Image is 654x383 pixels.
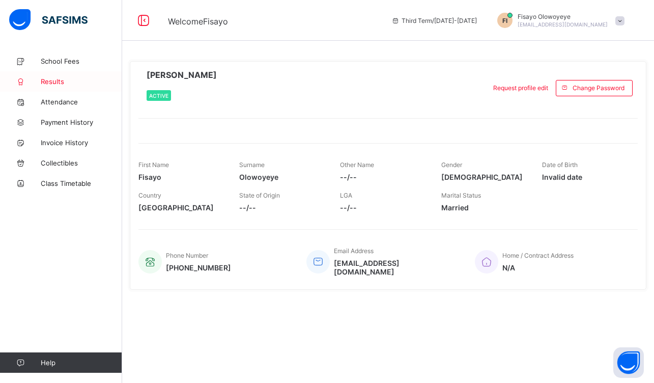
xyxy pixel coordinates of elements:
span: Phone Number [166,252,208,259]
span: Email Address [334,247,374,255]
span: --/-- [239,203,325,212]
div: FisayoOlowoyeye [487,13,630,28]
span: Home / Contract Address [502,252,574,259]
span: Request profile edit [493,84,548,92]
span: --/-- [340,173,425,181]
span: [DEMOGRAPHIC_DATA] [441,173,527,181]
span: Change Password [573,84,624,92]
span: [PHONE_NUMBER] [166,263,231,272]
span: LGA [340,191,352,199]
span: Fisayo [138,173,224,181]
span: [EMAIL_ADDRESS][DOMAIN_NAME] [334,259,460,276]
span: Invoice History [41,139,122,147]
span: State of Origin [239,191,280,199]
span: [PERSON_NAME] [147,70,217,80]
span: Married [441,203,527,212]
span: School Fees [41,57,122,65]
span: Fisayo Olowoyeye [518,13,608,20]
span: session/term information [391,17,477,24]
span: Olowoyeye [239,173,325,181]
img: safsims [9,9,88,31]
span: Payment History [41,118,122,126]
span: [GEOGRAPHIC_DATA] [138,203,224,212]
span: Date of Birth [542,161,578,169]
span: N/A [502,263,574,272]
span: First Name [138,161,169,169]
span: [EMAIL_ADDRESS][DOMAIN_NAME] [518,21,608,28]
span: Class Timetable [41,179,122,187]
span: Attendance [41,98,122,106]
span: Surname [239,161,265,169]
span: Active [149,93,168,99]
span: Results [41,77,122,86]
span: Welcome Fisayo [168,16,228,26]
span: Invalid date [542,173,628,181]
span: Other Name [340,161,374,169]
span: Country [138,191,161,199]
span: Gender [441,161,462,169]
span: Marital Status [441,191,481,199]
button: Open asap [613,347,644,378]
span: FI [502,17,507,24]
span: Help [41,359,122,367]
span: Collectibles [41,159,122,167]
span: --/-- [340,203,425,212]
